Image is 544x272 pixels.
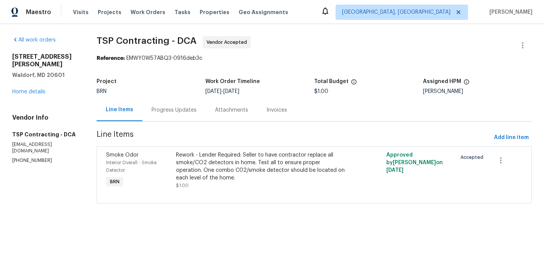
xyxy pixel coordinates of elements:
[239,8,288,16] span: Geo Assignments
[98,8,121,16] span: Projects
[131,8,165,16] span: Work Orders
[200,8,229,16] span: Properties
[12,71,78,79] h5: Waldorf, MD 20601
[463,79,470,89] span: The hpm assigned to this work order.
[12,141,78,154] p: [EMAIL_ADDRESS][DOMAIN_NAME]
[386,168,404,173] span: [DATE]
[12,89,45,94] a: Home details
[12,53,78,68] h2: [STREET_ADDRESS][PERSON_NAME]
[205,79,260,84] h5: Work Order Timeline
[12,37,56,43] a: All work orders
[460,154,486,161] span: Accepted
[266,106,287,114] div: Invoices
[176,183,189,188] span: $1.00
[351,79,357,89] span: The total cost of line items that have been proposed by Opendoor. This sum includes line items th...
[314,89,328,94] span: $1.00
[97,89,107,94] span: BRN
[423,79,461,84] h5: Assigned HPM
[106,106,133,114] div: Line Items
[386,152,443,173] span: Approved by [PERSON_NAME] on
[12,131,78,138] h5: TSP Contracting - DCA
[205,89,239,94] span: -
[106,160,157,173] span: Interior Overall - Smoke Detector
[215,106,248,114] div: Attachments
[12,114,78,122] h4: Vendor Info
[97,56,125,61] b: Reference:
[152,106,197,114] div: Progress Updates
[494,133,529,142] span: Add line item
[97,54,532,62] div: EMWY0W57ABQ3-0916deb3c
[174,10,190,15] span: Tasks
[342,8,450,16] span: [GEOGRAPHIC_DATA], [GEOGRAPHIC_DATA]
[207,38,250,46] span: Vendor Accepted
[486,8,533,16] span: [PERSON_NAME]
[97,79,116,84] h5: Project
[223,89,239,94] span: [DATE]
[106,152,139,158] span: Smoke Odor
[97,36,197,45] span: TSP Contracting - DCA
[107,178,123,186] span: BRN
[205,89,221,94] span: [DATE]
[97,131,491,145] span: Line Items
[12,157,78,164] p: [PHONE_NUMBER]
[73,8,89,16] span: Visits
[176,151,347,182] div: Rework - Lender Required: Seller to have contractor replace all smoke/CO2 detectors in home. Test...
[26,8,51,16] span: Maestro
[491,131,532,145] button: Add line item
[314,79,349,84] h5: Total Budget
[423,89,532,94] div: [PERSON_NAME]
